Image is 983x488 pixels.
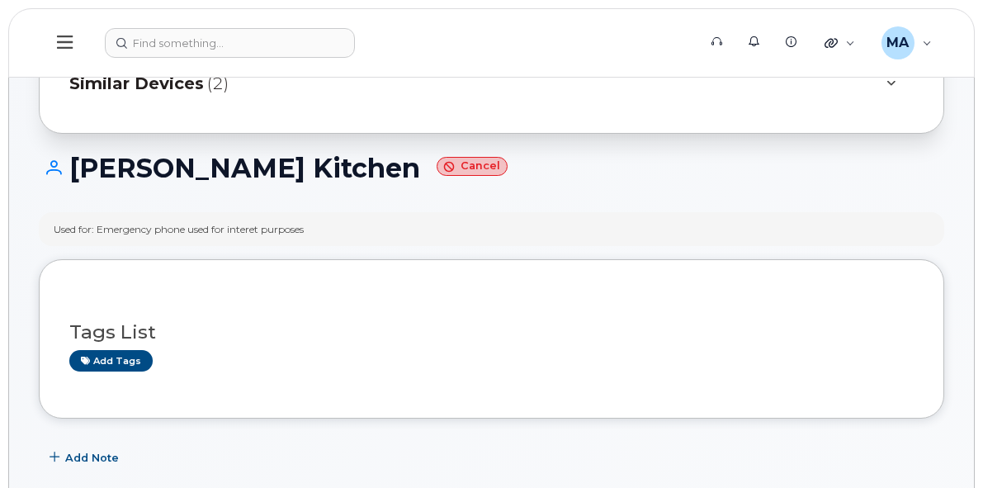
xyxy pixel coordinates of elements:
[207,72,229,96] span: (2)
[886,33,909,53] span: MA
[69,322,914,343] h3: Tags List
[69,72,204,96] span: Similar Devices
[69,350,153,371] a: Add tags
[813,26,867,59] div: Quicklinks
[437,157,508,176] small: Cancel
[870,26,943,59] div: Mitchell, Acacia
[39,443,133,473] button: Add Note
[65,450,119,466] span: Add Note
[105,28,355,58] input: Find something...
[39,154,944,182] h1: [PERSON_NAME] Kitchen
[54,222,304,236] div: Used for: Emergency phone used for interet purposes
